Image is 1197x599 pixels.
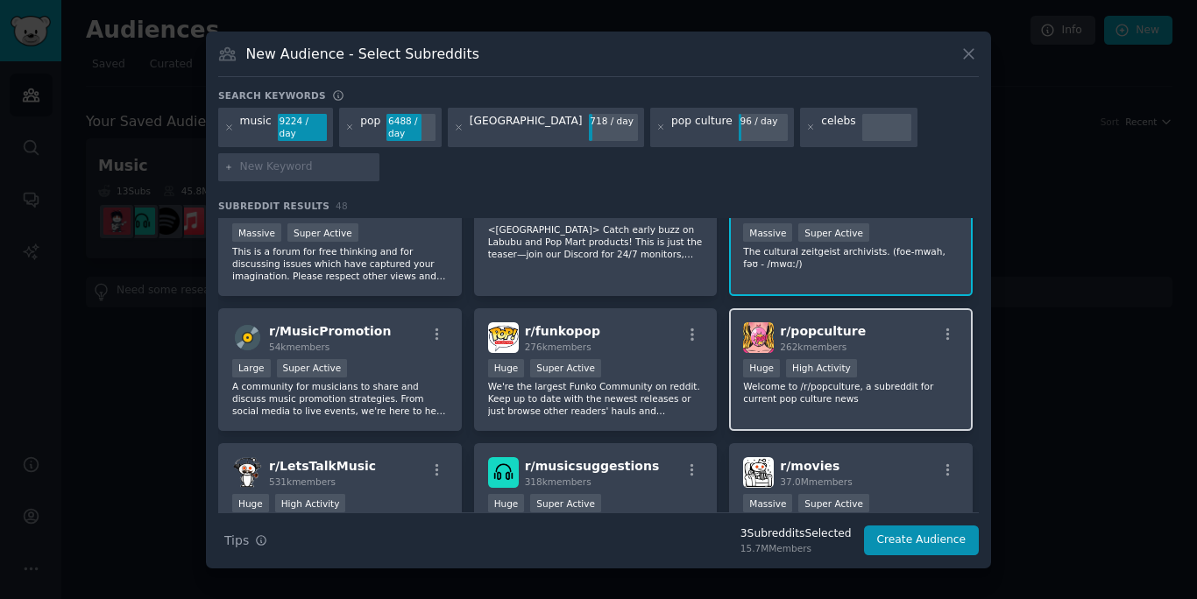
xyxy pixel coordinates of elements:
img: musicsuggestions [488,457,519,488]
div: Super Active [277,359,348,377]
span: 531k members [269,476,336,487]
div: 96 / day [739,114,788,130]
span: r/ funkopop [525,324,600,338]
button: Create Audience [864,525,980,555]
input: New Keyword [240,159,373,175]
span: Tips [224,532,249,550]
div: Super Active [798,494,869,512]
span: 276k members [525,342,591,352]
p: <[GEOGRAPHIC_DATA]> Catch early buzz on Labubu and Pop Mart products! This is just the teaser—joi... [488,223,704,260]
div: Super Active [798,223,869,242]
div: Super Active [530,494,601,512]
img: movies [743,457,774,488]
span: 48 [336,201,348,211]
span: 318k members [525,476,591,487]
div: Massive [743,223,792,242]
div: 9224 / day [278,114,327,142]
img: LetsTalkMusic [232,457,263,488]
div: Super Active [530,359,601,377]
div: Huge [743,359,780,377]
div: Massive [743,494,792,512]
div: 718 / day [589,114,638,130]
button: Tips [218,525,273,556]
h3: Search keywords [218,89,326,102]
p: This is a forum for free thinking and for discussing issues which have captured your imagination.... [232,245,448,282]
div: Huge [488,359,525,377]
div: Large [232,359,271,377]
div: Super Active [287,223,358,242]
img: funkopop [488,322,519,353]
p: A community for musicians to share and discuss music promotion strategies. From social media to l... [232,380,448,417]
span: r/ popculture [780,324,866,338]
div: High Activity [786,359,857,377]
p: Welcome to /r/popculture, a subreddit for current pop culture news [743,380,959,405]
div: pop [360,114,380,142]
span: r/ MusicPromotion [269,324,391,338]
div: [GEOGRAPHIC_DATA] [470,114,583,142]
div: 6488 / day [386,114,436,142]
span: 37.0M members [780,476,852,487]
span: r/ LetsTalkMusic [269,459,376,473]
span: Subreddit Results [218,200,329,212]
span: r/ movies [780,459,839,473]
div: 15.7M Members [740,542,852,554]
div: pop culture [671,114,733,142]
span: 262k members [780,342,846,352]
h3: New Audience - Select Subreddits [246,45,479,63]
span: r/ musicsuggestions [525,459,660,473]
div: Huge [232,494,269,512]
div: High Activity [275,494,346,512]
div: 3 Subreddit s Selected [740,526,852,542]
p: We're the largest Funko Community on reddit. Keep up to date with the newest releases or just bro... [488,380,704,417]
div: music [240,114,272,142]
div: Huge [488,494,525,512]
span: 54k members [269,342,329,352]
img: popculture [743,322,774,353]
img: MusicPromotion [232,322,263,353]
div: Massive [232,223,281,242]
p: The cultural zeitgeist archivists. (foe-mwah, fəʊ - /mwɑː/) [743,245,959,270]
div: celebs [821,114,855,142]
